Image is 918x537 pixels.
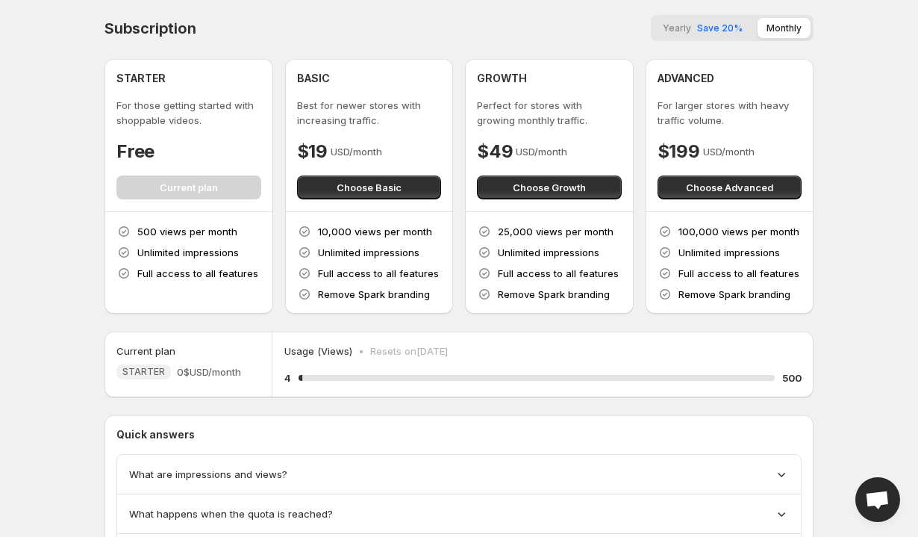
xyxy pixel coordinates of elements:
p: 100,000 views per month [678,224,799,239]
button: Choose Growth [477,176,622,199]
p: Remove Spark branding [498,287,610,302]
span: Yearly [663,22,691,34]
h4: $19 [297,140,328,164]
h4: GROWTH [477,71,527,86]
span: What happens when the quota is reached? [129,506,333,521]
p: Full access to all features [318,266,439,281]
p: Best for newer stores with increasing traffic. [297,98,442,128]
span: Choose Advanced [686,180,773,195]
button: Choose Advanced [658,176,802,199]
p: Unlimited impressions [318,245,419,260]
h4: Free [116,140,154,164]
p: USD/month [516,144,567,159]
p: USD/month [331,144,382,159]
h5: 4 [284,370,291,385]
p: Quick answers [116,427,802,442]
span: Save 20% [697,22,743,34]
h4: Subscription [104,19,196,37]
p: Full access to all features [678,266,799,281]
p: Resets on [DATE] [370,344,448,358]
p: 10,000 views per month [318,224,432,239]
h4: $49 [477,140,513,164]
p: 500 views per month [137,224,237,239]
h4: $199 [658,140,700,164]
h4: BASIC [297,71,330,86]
span: Choose Basic [337,180,402,195]
p: For larger stores with heavy traffic volume. [658,98,802,128]
p: USD/month [703,144,755,159]
p: Remove Spark branding [318,287,430,302]
h4: ADVANCED [658,71,714,86]
button: Choose Basic [297,176,442,199]
h5: Current plan [116,344,175,358]
p: For those getting started with shoppable videos. [116,98,261,128]
span: STARTER [122,366,165,378]
span: Choose Growth [513,180,586,195]
p: • [358,344,364,358]
p: Perfect for stores with growing monthly traffic. [477,98,622,128]
span: 0$ USD/month [177,364,241,379]
p: Full access to all features [498,266,619,281]
p: Unlimited impressions [678,245,780,260]
h4: STARTER [116,71,166,86]
button: Monthly [758,18,811,38]
p: Remove Spark branding [678,287,790,302]
p: Usage (Views) [284,344,352,358]
h5: 500 [782,370,802,385]
div: Open chat [855,477,900,522]
p: Full access to all features [137,266,258,281]
p: Unlimited impressions [137,245,239,260]
p: Unlimited impressions [498,245,599,260]
span: What are impressions and views? [129,467,287,482]
p: 25,000 views per month [498,224,613,239]
button: YearlySave 20% [654,18,752,38]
